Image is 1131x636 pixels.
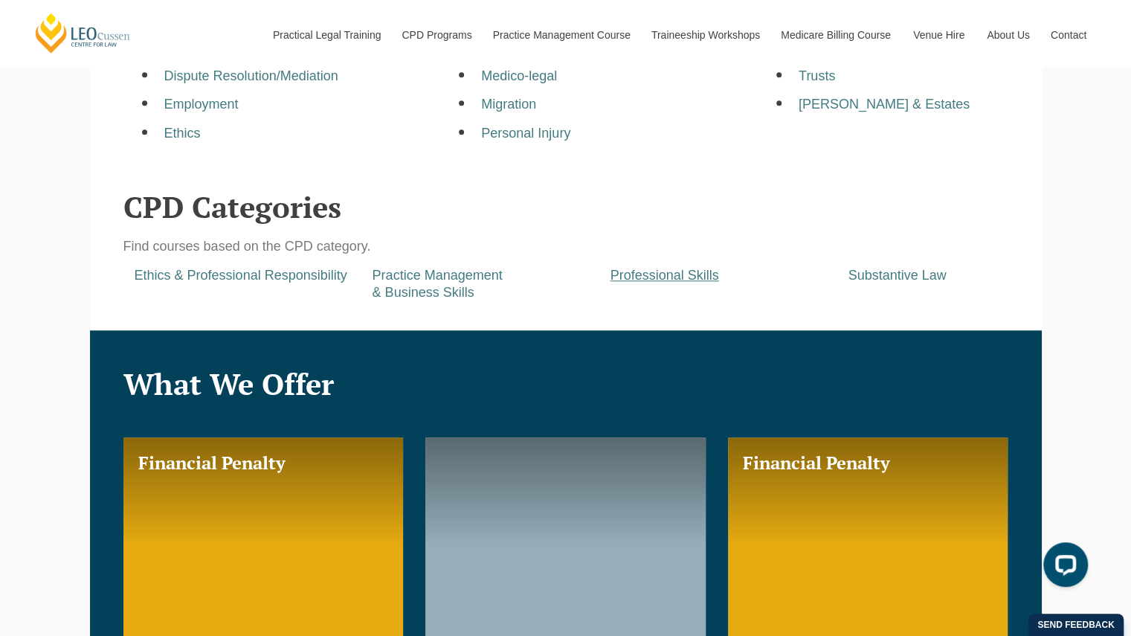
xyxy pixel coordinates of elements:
a: CPD Programs [390,3,481,67]
h2: What We Offer [123,367,1008,400]
h3: Financial Penalty [743,452,993,474]
iframe: LiveChat chat widget [1031,536,1094,599]
a: Trusts [799,68,835,83]
a: Practice Management& Business Skills [373,268,503,300]
a: Practice Management Course [482,3,640,67]
a: Medicare Billing Course [770,3,902,67]
a: Substantive Law [848,268,947,283]
a: Practical Legal Training [262,3,391,67]
a: [PERSON_NAME] Centre for Law [33,12,132,54]
a: Migration [481,97,536,112]
a: Contact [1040,3,1098,67]
a: Venue Hire [902,3,976,67]
a: Dispute Resolution/Mediation [164,68,338,83]
p: Find courses based on the CPD category. [123,238,1008,255]
a: Personal Injury [481,126,570,141]
a: Ethics & Professional Responsibility [135,268,347,283]
h3: Financial Penalty [138,452,389,474]
h2: CPD Categories [123,190,1008,223]
a: Traineeship Workshops [640,3,770,67]
a: Employment [164,97,239,112]
a: Medico-legal [481,68,557,83]
a: Professional Skills [610,268,719,283]
a: [PERSON_NAME] & Estates [799,97,970,112]
a: About Us [976,3,1040,67]
a: Ethics [164,126,201,141]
